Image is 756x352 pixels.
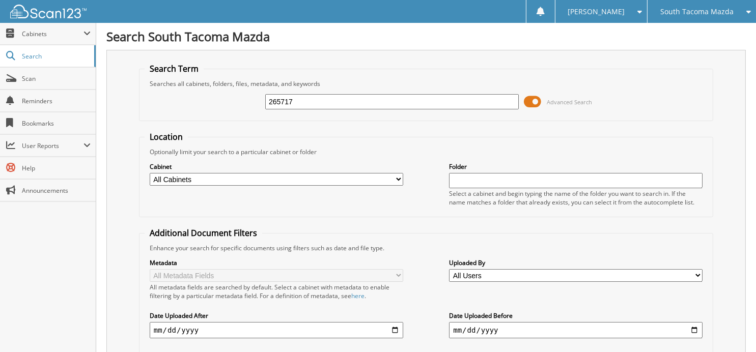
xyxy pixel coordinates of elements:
[568,9,625,15] span: [PERSON_NAME]
[449,258,703,267] label: Uploaded By
[150,162,403,171] label: Cabinet
[145,131,188,142] legend: Location
[660,9,734,15] span: South Tacoma Mazda
[351,291,365,300] a: here
[145,79,708,88] div: Searches all cabinets, folders, files, metadata, and keywords
[449,189,703,207] div: Select a cabinet and begin typing the name of the folder you want to search in. If the name match...
[22,119,91,128] span: Bookmarks
[449,162,703,171] label: Folder
[22,74,91,83] span: Scan
[547,98,592,106] span: Advanced Search
[22,164,91,172] span: Help
[145,148,708,156] div: Optionally limit your search to a particular cabinet or folder
[449,311,703,320] label: Date Uploaded Before
[150,258,403,267] label: Metadata
[145,63,204,74] legend: Search Term
[22,186,91,195] span: Announcements
[449,322,703,338] input: end
[145,227,262,239] legend: Additional Document Filters
[22,97,91,105] span: Reminders
[150,311,403,320] label: Date Uploaded After
[22,52,89,61] span: Search
[150,283,403,300] div: All metadata fields are searched by default. Select a cabinet with metadata to enable filtering b...
[150,322,403,338] input: start
[10,5,87,18] img: scan123-logo-white.svg
[106,28,746,45] h1: Search South Tacoma Mazda
[705,303,756,352] iframe: Chat Widget
[145,244,708,252] div: Enhance your search for specific documents using filters such as date and file type.
[22,30,83,38] span: Cabinets
[22,141,83,150] span: User Reports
